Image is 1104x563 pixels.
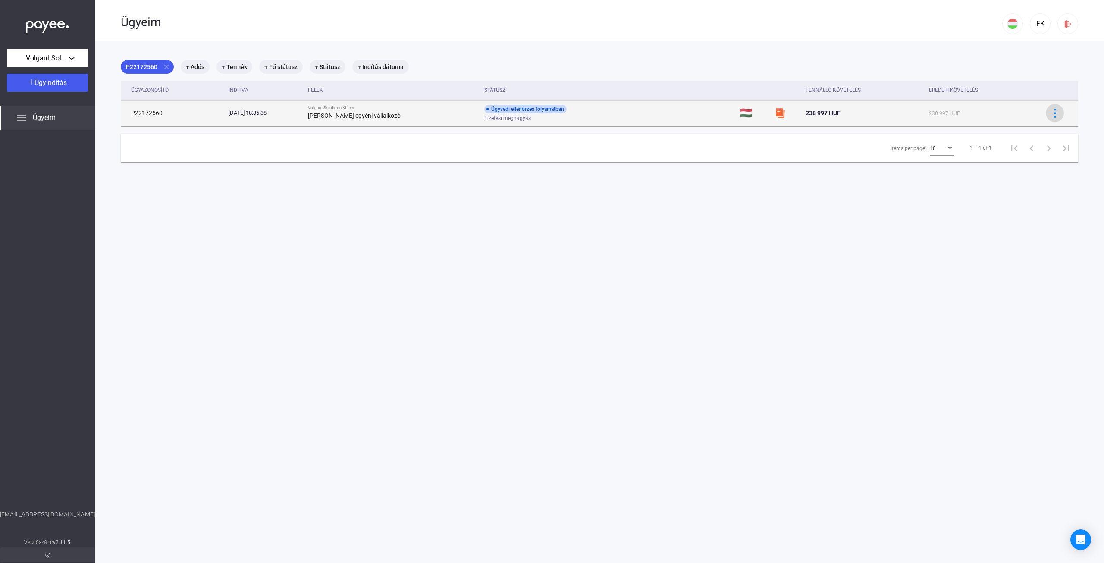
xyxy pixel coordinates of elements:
img: more-blue [1051,109,1060,118]
button: HU [1002,13,1023,34]
img: logout-red [1063,19,1073,28]
div: Ügyazonosító [131,85,222,95]
div: Ügyvédi ellenőrzés folyamatban [484,105,567,113]
button: logout-red [1057,13,1078,34]
div: Eredeti követelés [929,85,1035,95]
td: 🇭🇺 [736,100,771,126]
mat-chip: + Státusz [310,60,345,74]
button: Last page [1057,139,1075,157]
img: HU [1007,19,1018,29]
button: Previous page [1023,139,1040,157]
div: Indítva [229,85,248,95]
div: Open Intercom Messenger [1070,529,1091,550]
button: Volgard Solutions Kft. [7,49,88,67]
img: szamlazzhu-mini [775,108,785,118]
td: P22172560 [121,100,225,126]
span: 238 997 HUF [806,110,841,116]
button: First page [1006,139,1023,157]
button: more-blue [1046,104,1064,122]
mat-chip: + Adós [181,60,210,74]
strong: v2.11.5 [53,539,71,545]
div: Felek [308,85,477,95]
button: FK [1030,13,1051,34]
img: plus-white.svg [28,79,34,85]
img: white-payee-white-dot.svg [26,16,69,34]
div: Fennálló követelés [806,85,922,95]
button: Next page [1040,139,1057,157]
img: list.svg [16,113,26,123]
mat-chip: + Indítás dátuma [352,60,409,74]
div: [DATE] 18:36:38 [229,109,301,117]
div: Ügyazonosító [131,85,169,95]
button: Ügyindítás [7,74,88,92]
mat-icon: close [163,63,170,71]
th: Státusz [481,81,737,100]
div: Ügyeim [121,15,1002,30]
mat-chip: P22172560 [121,60,174,74]
div: Indítva [229,85,301,95]
span: 10 [930,145,936,151]
strong: [PERSON_NAME] egyéni vállalkozó [308,112,401,119]
div: FK [1033,19,1048,29]
mat-chip: + Termék [216,60,252,74]
div: Felek [308,85,323,95]
div: Items per page: [891,143,926,154]
div: Eredeti követelés [929,85,978,95]
mat-select: Items per page: [930,143,954,153]
span: Ügyindítás [34,79,67,87]
img: arrow-double-left-grey.svg [45,553,50,558]
div: Volgard Solutions Kft. vs [308,105,477,110]
span: 238 997 HUF [929,110,960,116]
span: Fizetési meghagyás [484,113,531,123]
div: Fennálló követelés [806,85,861,95]
span: Volgard Solutions Kft. [26,53,69,63]
span: Ügyeim [33,113,56,123]
div: 1 – 1 of 1 [969,143,992,153]
mat-chip: + Fő státusz [259,60,303,74]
